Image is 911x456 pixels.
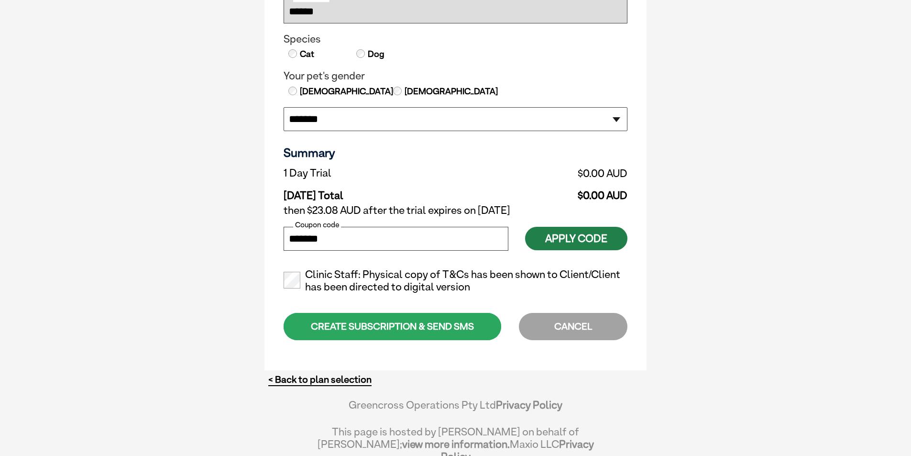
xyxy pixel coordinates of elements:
td: $0.00 AUD [471,182,627,202]
a: view more information. [402,438,510,450]
a: < Back to plan selection [268,374,372,386]
td: 1 Day Trial [284,165,471,182]
input: Clinic Staff: Physical copy of T&Cs has been shown to Client/Client has been directed to digital ... [284,272,300,289]
legend: Your pet's gender [284,70,627,82]
button: Apply Code [525,227,627,250]
td: $0.00 AUD [471,165,627,182]
label: Clinic Staff: Physical copy of T&Cs has been shown to Client/Client has been directed to digital ... [284,268,627,293]
td: then $23.08 AUD after the trial expires on [DATE] [284,202,627,219]
div: CANCEL [519,313,627,340]
legend: Species [284,33,627,45]
label: Coupon code [293,221,341,229]
td: [DATE] Total [284,182,471,202]
a: Privacy Policy [496,399,562,411]
div: CREATE SUBSCRIPTION & SEND SMS [284,313,501,340]
h3: Summary [284,145,627,160]
div: Greencross Operations Pty Ltd [317,399,594,421]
